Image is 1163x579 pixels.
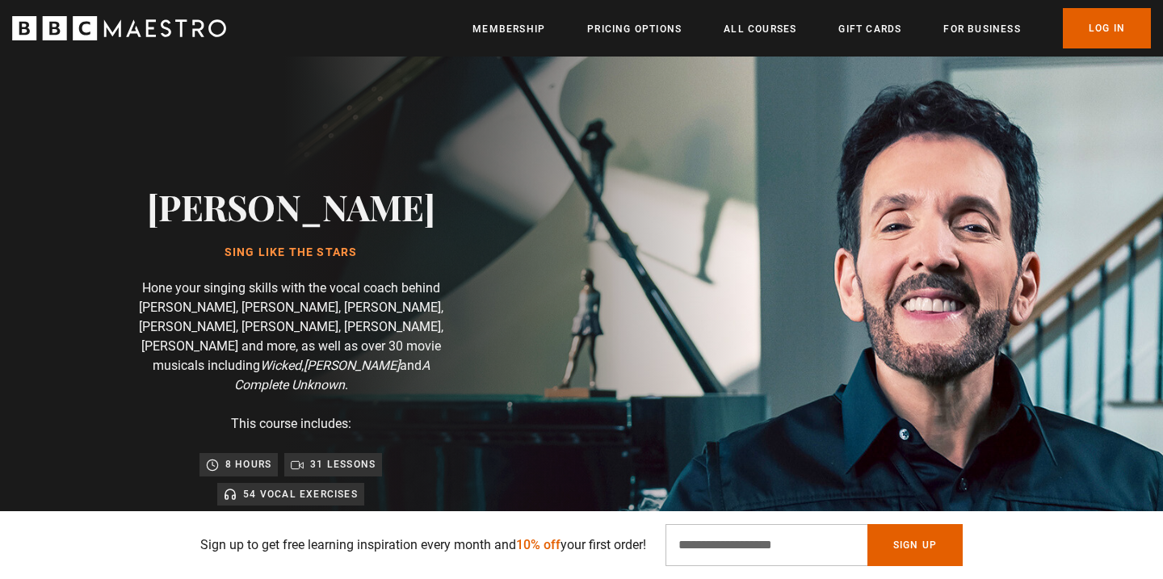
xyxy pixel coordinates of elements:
a: Log In [1063,8,1151,48]
span: 10% off [516,537,561,552]
a: Gift Cards [838,21,901,37]
p: 8 hours [225,456,271,472]
i: A Complete Unknown [234,358,430,392]
a: Pricing Options [587,21,682,37]
svg: BBC Maestro [12,16,226,40]
h2: [PERSON_NAME] [147,186,435,227]
p: This course includes: [231,414,351,434]
p: 31 lessons [310,456,376,472]
nav: Primary [472,8,1151,48]
i: [PERSON_NAME] [304,358,400,373]
i: Wicked [260,358,301,373]
a: For business [943,21,1020,37]
a: All Courses [724,21,796,37]
button: Sign Up [867,524,963,566]
p: Sign up to get free learning inspiration every month and your first order! [200,535,646,555]
p: 54 Vocal Exercises [243,486,358,502]
a: Membership [472,21,545,37]
h1: Sing Like the Stars [147,246,435,259]
p: Hone your singing skills with the vocal coach behind [PERSON_NAME], [PERSON_NAME], [PERSON_NAME],... [129,279,452,395]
